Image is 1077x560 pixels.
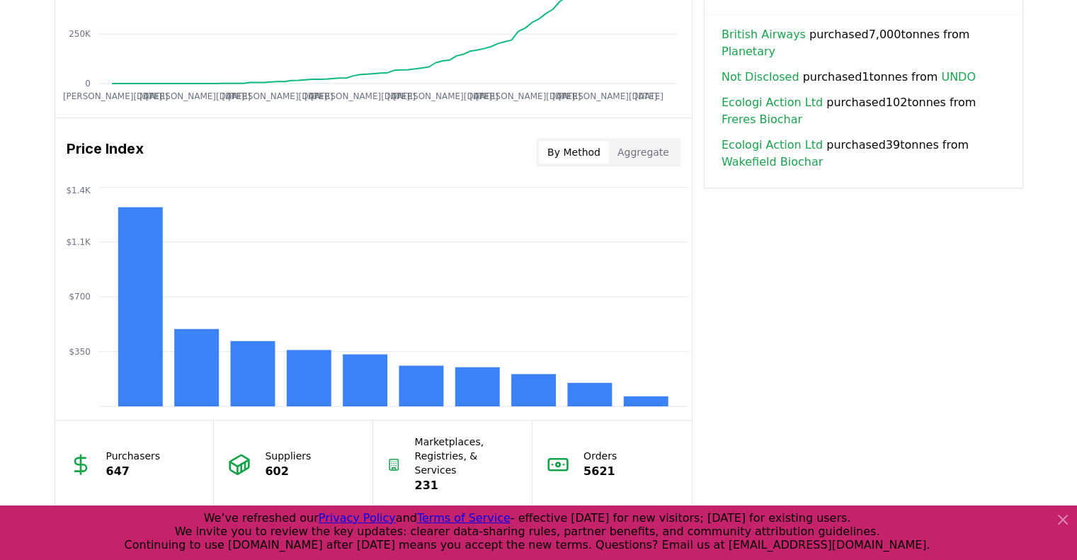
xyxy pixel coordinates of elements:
tspan: [DATE] [222,91,251,101]
p: Marketplaces, Registries, & Services [415,435,518,477]
a: Ecologi Action Ltd [722,94,823,111]
a: Freres Biochar [722,111,802,128]
tspan: [PERSON_NAME][DATE] [310,91,409,101]
p: 647 [106,463,161,480]
p: Suppliers [265,449,311,463]
tspan: [PERSON_NAME][DATE] [145,91,244,101]
tspan: [PERSON_NAME][DATE] [475,91,574,101]
button: By Method [539,141,609,164]
a: Wakefield Biochar [722,154,823,171]
tspan: [DATE] [634,91,663,101]
p: 5621 [583,463,617,480]
p: 231 [415,477,518,494]
a: Not Disclosed [722,69,799,86]
a: UNDO [941,69,976,86]
tspan: [DATE] [387,91,416,101]
tspan: $350 [69,347,91,357]
span: purchased 102 tonnes from [722,94,1005,128]
h3: Price Index [67,138,144,166]
p: Purchasers [106,449,161,463]
span: purchased 39 tonnes from [722,137,1005,171]
tspan: 0 [85,79,91,88]
tspan: $700 [69,292,91,302]
tspan: [DATE] [552,91,581,101]
a: British Airways [722,26,806,43]
tspan: [PERSON_NAME][DATE] [228,91,327,101]
tspan: [PERSON_NAME][DATE] [393,91,492,101]
a: Ecologi Action Ltd [722,137,823,154]
tspan: [DATE] [304,91,334,101]
span: purchased 1 tonnes from [722,69,976,86]
tspan: [PERSON_NAME][DATE] [62,91,161,101]
tspan: [PERSON_NAME][DATE] [558,91,657,101]
button: Aggregate [609,141,678,164]
tspan: $1.1K [66,237,91,247]
tspan: [DATE] [469,91,498,101]
p: 602 [265,463,311,480]
tspan: [DATE] [139,91,168,101]
tspan: 250K [69,29,91,39]
p: Orders [583,449,617,463]
tspan: $1.4K [66,185,91,195]
a: Planetary [722,43,775,60]
span: purchased 7,000 tonnes from [722,26,1005,60]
